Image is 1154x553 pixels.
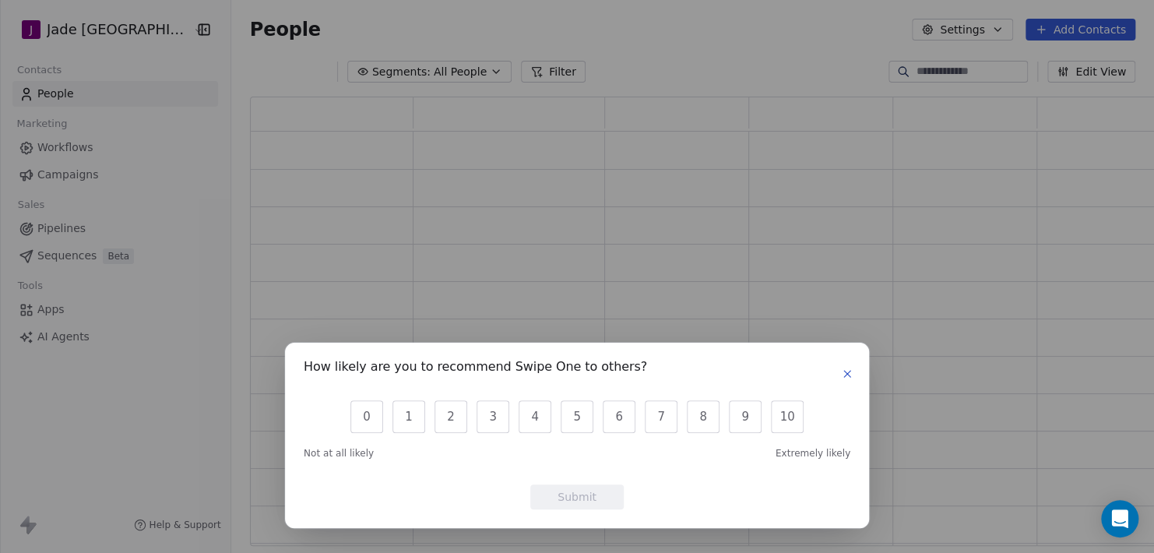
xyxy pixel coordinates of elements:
span: Not at all likely [304,447,374,460]
button: 9 [729,400,762,433]
button: 1 [392,400,425,433]
button: 6 [603,400,635,433]
button: 3 [477,400,509,433]
button: Submit [530,484,624,509]
button: 8 [687,400,719,433]
button: 7 [645,400,677,433]
button: 10 [771,400,804,433]
button: 0 [350,400,383,433]
button: 2 [435,400,467,433]
button: 4 [519,400,551,433]
button: 5 [561,400,593,433]
span: Extremely likely [776,447,850,460]
h1: How likely are you to recommend Swipe One to others? [304,361,647,377]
